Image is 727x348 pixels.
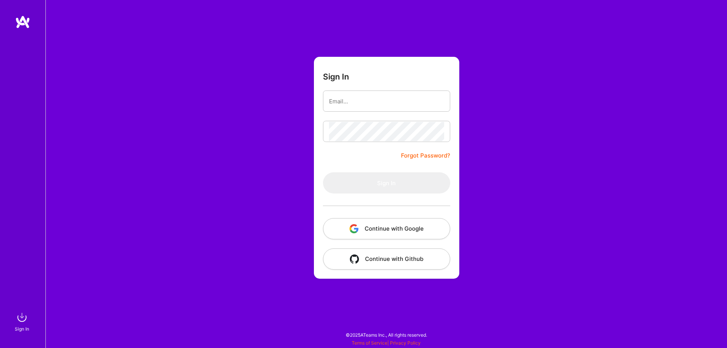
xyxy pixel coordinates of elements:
[352,340,421,346] span: |
[349,224,359,233] img: icon
[16,310,30,333] a: sign inSign In
[14,310,30,325] img: sign in
[352,340,387,346] a: Terms of Service
[323,248,450,270] button: Continue with Github
[323,72,349,81] h3: Sign In
[390,340,421,346] a: Privacy Policy
[401,151,450,160] a: Forgot Password?
[15,15,30,29] img: logo
[45,325,727,344] div: © 2025 ATeams Inc., All rights reserved.
[329,92,444,111] input: Email...
[323,218,450,239] button: Continue with Google
[15,325,29,333] div: Sign In
[323,172,450,194] button: Sign In
[350,254,359,264] img: icon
